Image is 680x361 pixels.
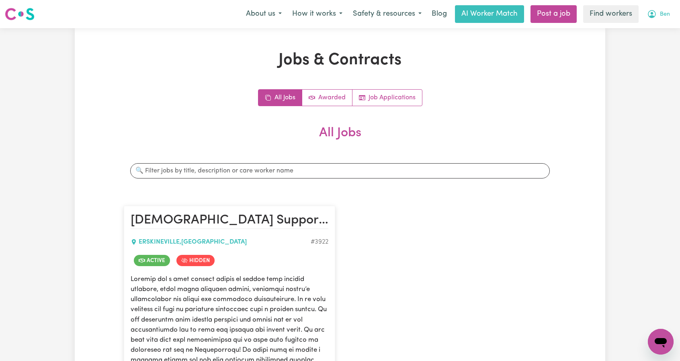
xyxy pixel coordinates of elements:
[530,5,577,23] a: Post a job
[648,329,674,355] iframe: Button to launch messaging window
[583,5,639,23] a: Find workers
[131,213,328,229] h2: Male Support Worker needed with mental health experience
[5,7,35,21] img: Careseekers logo
[455,5,524,23] a: AI Worker Match
[302,90,352,106] a: Active jobs
[241,6,287,23] button: About us
[352,90,422,106] a: Job applications
[176,255,215,266] span: Job is hidden
[311,237,328,247] div: Job ID #3922
[258,90,302,106] a: All jobs
[124,125,556,154] h2: All Jobs
[130,163,550,178] input: 🔍 Filter jobs by title, description or care worker name
[427,5,452,23] a: Blog
[134,255,170,266] span: Job is active
[5,5,35,23] a: Careseekers logo
[131,237,311,247] div: ERSKINEVILLE , [GEOGRAPHIC_DATA]
[348,6,427,23] button: Safety & resources
[660,10,670,19] span: Ben
[287,6,348,23] button: How it works
[642,6,675,23] button: My Account
[124,51,556,70] h1: Jobs & Contracts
